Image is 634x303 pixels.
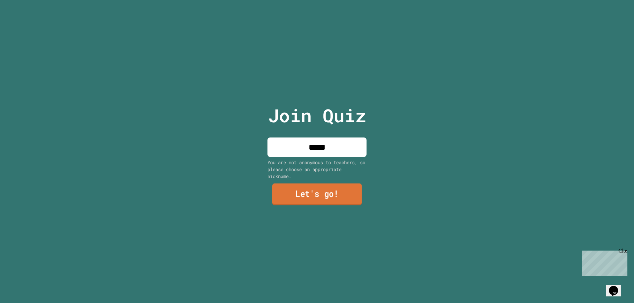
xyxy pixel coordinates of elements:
a: Let's go! [272,184,362,205]
p: Join Quiz [268,102,366,129]
iframe: chat widget [606,277,627,296]
iframe: chat widget [579,248,627,276]
div: You are not anonymous to teachers, so please choose an appropriate nickname. [267,159,367,180]
div: Chat with us now!Close [3,3,46,42]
